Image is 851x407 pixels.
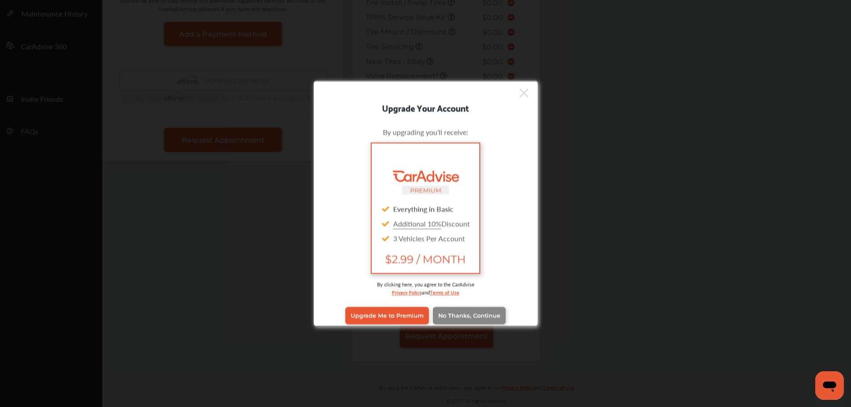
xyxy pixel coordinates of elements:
[327,126,524,137] div: By upgrading you'll receive:
[379,252,472,265] span: $2.99 / MONTH
[430,287,459,296] a: Terms of Use
[327,280,524,305] div: By clicking here, you agree to the CarAdvise and
[438,312,500,319] span: No Thanks, Continue
[815,371,844,400] iframe: Button to launch messaging window
[392,287,422,296] a: Privacy Policy
[379,231,472,245] div: 3 Vehicles Per Account
[314,100,537,114] div: Upgrade Your Account
[433,307,506,324] a: No Thanks, Continue
[351,312,423,319] span: Upgrade Me to Premium
[393,218,470,228] span: Discount
[345,307,429,324] a: Upgrade Me to Premium
[393,203,453,214] strong: Everything in Basic
[393,218,441,228] u: Additional 10%
[410,186,441,193] small: PREMIUM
